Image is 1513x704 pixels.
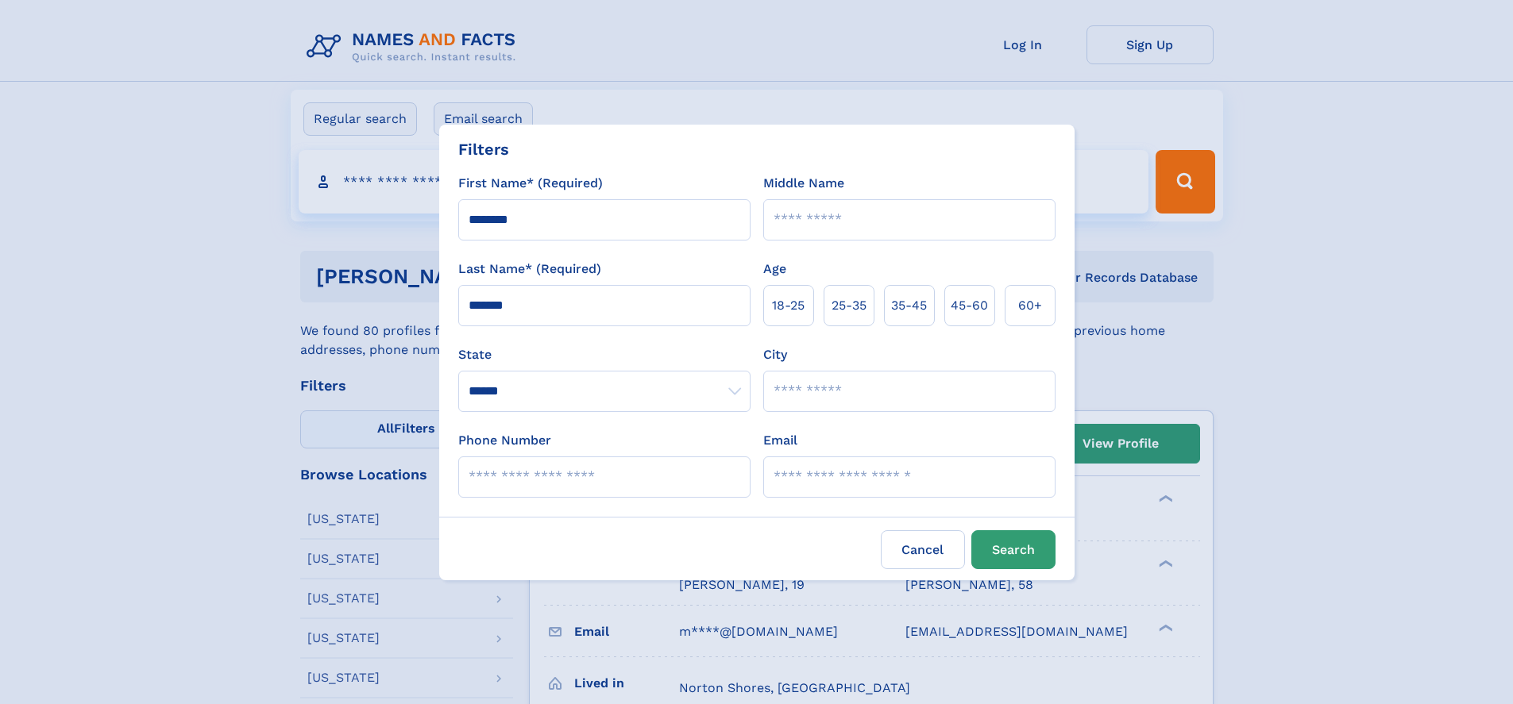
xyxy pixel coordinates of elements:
[458,345,751,364] label: State
[1018,296,1042,315] span: 60+
[832,296,867,315] span: 25‑35
[763,174,844,193] label: Middle Name
[458,431,551,450] label: Phone Number
[971,530,1056,569] button: Search
[891,296,927,315] span: 35‑45
[458,260,601,279] label: Last Name* (Required)
[881,530,965,569] label: Cancel
[458,174,603,193] label: First Name* (Required)
[763,260,786,279] label: Age
[763,431,797,450] label: Email
[951,296,988,315] span: 45‑60
[772,296,805,315] span: 18‑25
[763,345,787,364] label: City
[458,137,509,161] div: Filters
